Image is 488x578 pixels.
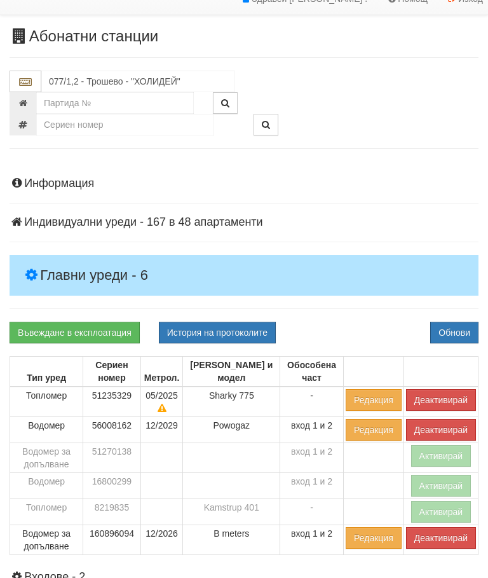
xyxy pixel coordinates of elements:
[10,357,83,387] th: Тип уред
[140,417,183,443] td: 12/2029
[406,419,476,441] button: Деактивирай
[280,473,344,499] td: вход 1 и 2
[83,357,140,387] th: Сериен номер
[280,443,344,473] td: вход 1 и 2
[10,443,83,473] td: Водомер за допълване
[10,322,140,343] a: Въвеждане в експлоатация
[183,525,280,555] td: B meters
[411,501,471,523] button: Активирай
[140,525,183,555] td: 12/2026
[10,177,478,190] h4: Информация
[183,357,280,387] th: [PERSON_NAME] и модел
[280,387,344,417] td: -
[183,417,280,443] td: Powogaz
[183,499,280,525] td: Kamstrup 401
[83,499,140,525] td: 8219835
[36,92,194,114] input: Партида №
[411,445,471,467] button: Активирай
[10,28,478,45] h3: Абонатни станции
[406,389,476,411] button: Деактивирай
[83,387,140,417] td: 51235329
[346,389,402,411] button: Редакция
[183,387,280,417] td: Sharky 775
[10,473,83,499] td: Водомер
[411,475,471,497] button: Активирай
[83,443,140,473] td: 51270138
[140,357,183,387] th: Метрол.
[346,527,402,549] button: Редакция
[83,525,140,555] td: 160896094
[83,473,140,499] td: 16800299
[430,322,478,343] button: Обнови
[10,499,83,525] td: Топломер
[280,525,344,555] td: вход 1 и 2
[10,216,478,229] h4: Индивидуални уреди - 167 в 48 апартаменти
[41,71,234,92] input: Абонатна станция
[10,525,83,555] td: Водомер за допълване
[36,114,214,135] input: Сериен номер
[140,387,183,417] td: 05/2025
[346,419,402,441] button: Редакция
[159,322,276,343] button: История на протоколите
[10,255,478,296] h4: Главни уреди - 6
[280,417,344,443] td: вход 1 и 2
[10,387,83,417] td: Топломер
[280,499,344,525] td: -
[406,527,476,549] button: Деактивирай
[10,417,83,443] td: Водомер
[83,417,140,443] td: 56008162
[280,357,344,387] th: Обособена част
